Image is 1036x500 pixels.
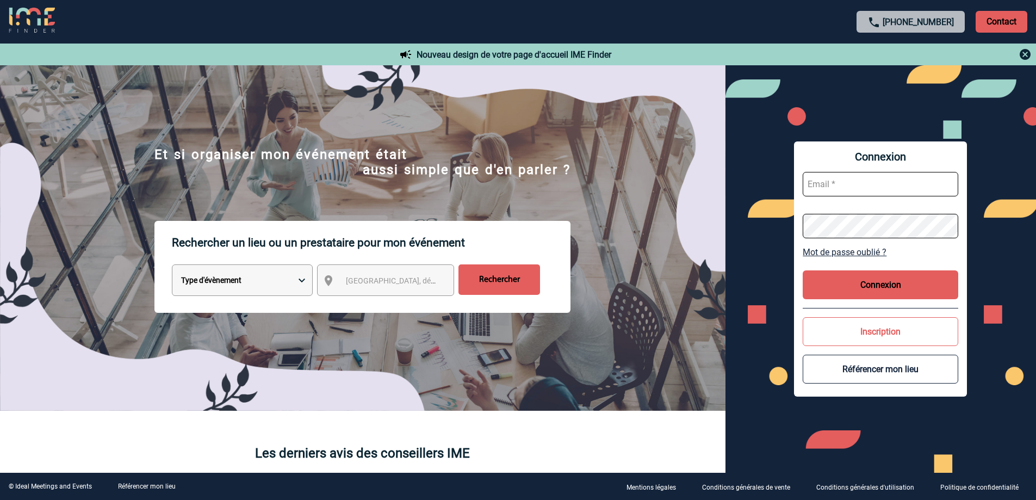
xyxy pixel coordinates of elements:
a: Conditions générales d'utilisation [808,482,932,492]
span: Connexion [803,150,958,163]
a: Conditions générales de vente [693,482,808,492]
a: Mentions légales [618,482,693,492]
a: [PHONE_NUMBER] [883,17,954,27]
button: Inscription [803,317,958,346]
img: call-24-px.png [867,16,880,29]
input: Rechercher [458,264,540,295]
p: Conditions générales d'utilisation [816,484,914,491]
button: Référencer mon lieu [803,355,958,384]
div: © Ideal Meetings and Events [9,483,92,490]
a: Politique de confidentialité [932,482,1036,492]
p: Mentions légales [626,484,676,491]
a: Mot de passe oublié ? [803,247,958,257]
a: Référencer mon lieu [118,483,176,490]
button: Connexion [803,270,958,299]
input: Email * [803,172,958,196]
span: [GEOGRAPHIC_DATA], département, région... [346,276,497,285]
p: Contact [976,11,1027,33]
p: Conditions générales de vente [702,484,790,491]
p: Rechercher un lieu ou un prestataire pour mon événement [172,221,570,264]
p: Politique de confidentialité [940,484,1019,491]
